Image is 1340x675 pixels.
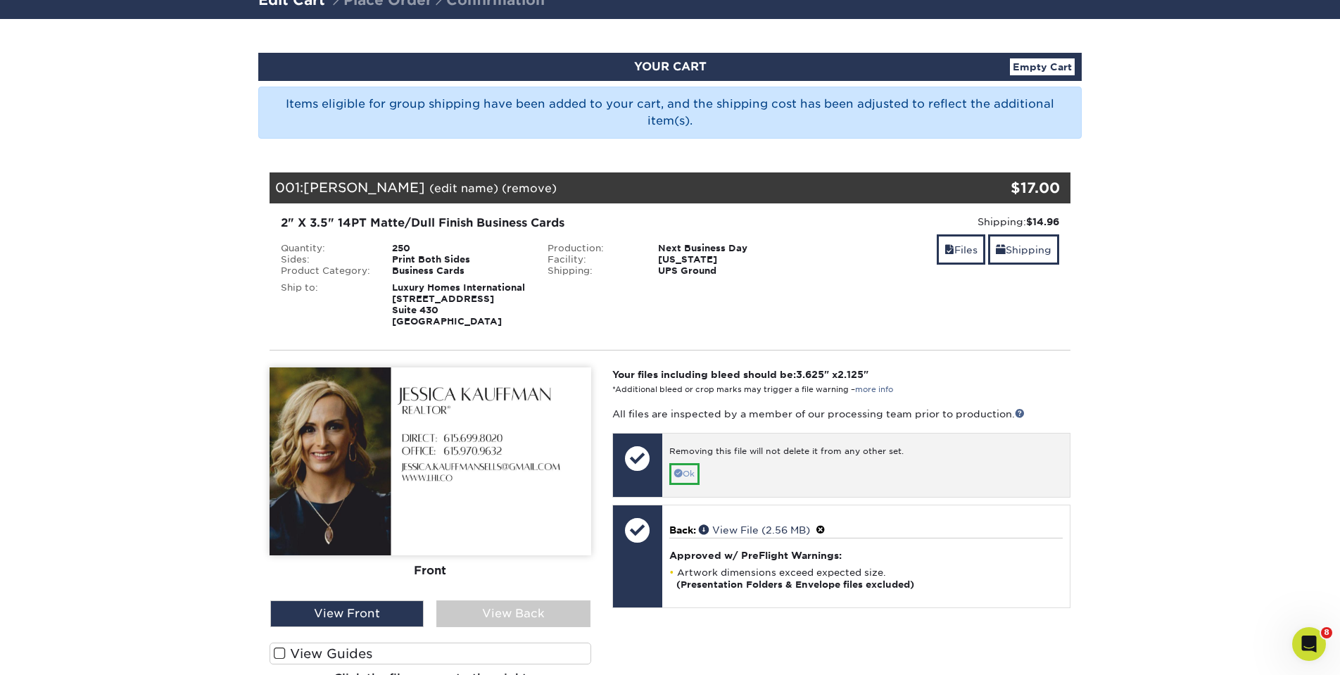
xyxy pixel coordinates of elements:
span: files [944,244,954,256]
span: [PERSON_NAME] [303,179,425,195]
a: View File (2.56 MB) [699,524,810,536]
span: shipping [996,244,1006,256]
div: UPS Ground [647,265,803,277]
strong: (Presentation Folders & Envelope files excluded) [676,579,914,590]
div: Product Category: [270,265,381,277]
strong: Luxury Homes International [STREET_ADDRESS] Suite 430 [GEOGRAPHIC_DATA] [392,282,525,327]
div: Next Business Day [647,243,803,254]
a: Shipping [988,234,1059,265]
span: YOUR CART [634,60,707,73]
p: All files are inspected by a member of our processing team prior to production. [612,407,1070,421]
a: (edit name) [429,182,498,195]
span: 2.125 [838,369,864,380]
a: Files [937,234,985,265]
h4: Approved w/ PreFlight Warnings: [669,550,1063,561]
small: *Additional bleed or crop marks may trigger a file warning – [612,385,893,394]
div: $17.00 [937,177,1060,198]
div: Removing this file will not delete it from any other set. [669,446,1063,463]
span: 3.625 [796,369,824,380]
strong: $14.96 [1026,216,1059,227]
li: Artwork dimensions exceed expected size. [669,567,1063,591]
div: View Back [436,600,590,627]
div: 2" X 3.5" 14PT Matte/Dull Finish Business Cards [281,215,792,232]
div: View Front [270,600,424,627]
div: Shipping: [814,215,1059,229]
div: Production: [537,243,648,254]
div: Facility: [537,254,648,265]
label: View Guides [270,643,591,664]
div: Ship to: [270,282,381,327]
div: Business Cards [381,265,537,277]
div: Quantity: [270,243,381,254]
span: 8 [1321,627,1332,638]
a: Empty Cart [1010,58,1075,75]
a: more info [855,385,893,394]
div: [US_STATE] [647,254,803,265]
iframe: Intercom live chat [1292,627,1326,661]
div: Items eligible for group shipping have been added to your cart, and the shipping cost has been ad... [258,87,1082,139]
div: 001: [270,172,937,203]
div: Shipping: [537,265,648,277]
div: Front [270,555,591,586]
div: 250 [381,243,537,254]
a: (remove) [502,182,557,195]
span: Back: [669,524,696,536]
strong: Your files including bleed should be: " x " [612,369,868,380]
div: Print Both Sides [381,254,537,265]
a: Ok [669,463,700,485]
div: Sides: [270,254,381,265]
